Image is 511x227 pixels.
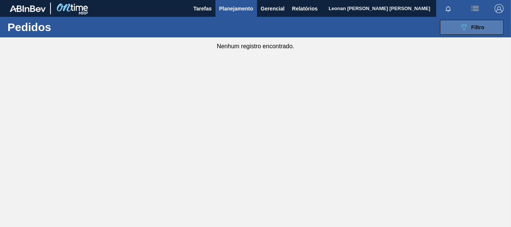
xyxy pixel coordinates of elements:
[440,20,504,35] button: Filtro
[193,4,212,13] span: Tarefas
[292,4,318,13] span: Relatórios
[261,4,285,13] span: Gerencial
[471,4,480,13] img: userActions
[10,5,46,12] img: TNhmsLtSVTkK8tSr43FrP2fwEKptu5GPRR3wAAAABJRU5ErkJggg==
[471,24,484,30] span: Filtro
[7,23,112,31] h1: Pedidos
[436,3,460,14] button: Notificações
[495,4,504,13] img: Logout
[219,4,253,13] span: Planejamento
